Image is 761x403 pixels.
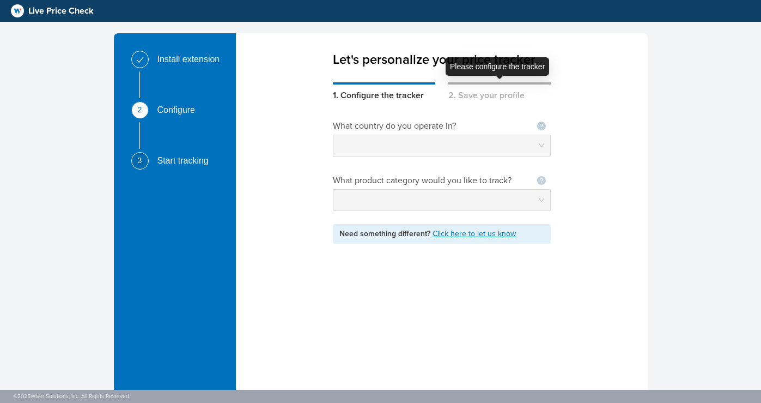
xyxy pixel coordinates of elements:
span: Live Price Check [28,4,94,17]
span: 2 [138,106,142,113]
span: question-circle [537,122,546,130]
a: Click here to let us know [433,229,516,238]
div: Please configure the tracker [446,57,549,76]
div: What country do you operate in? [333,119,469,133]
div: Install extension [157,51,229,68]
span: 3 [138,157,142,164]
div: Start tracking [157,152,217,170]
span: question-circle [537,176,546,185]
img: logo [11,4,24,17]
span: Need something different? [339,229,433,238]
div: 2. Save your profile [448,82,551,102]
span: check [136,56,144,64]
div: Configure [157,101,204,119]
div: 1. Configure the tracker [333,82,435,102]
div: Let's personalize your price tracker [333,33,551,69]
div: What product category would you like to track? [333,174,523,187]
